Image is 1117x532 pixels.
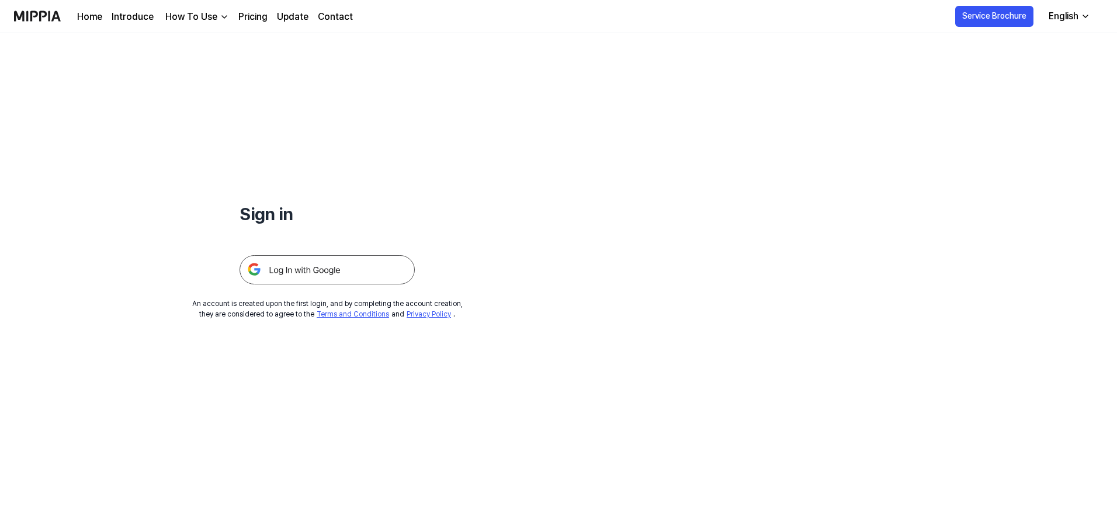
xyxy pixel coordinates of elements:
[318,10,353,24] a: Contact
[112,10,154,24] a: Introduce
[1046,9,1081,23] div: English
[220,12,229,22] img: down
[407,310,451,318] a: Privacy Policy
[240,201,415,227] h1: Sign in
[192,298,463,319] div: An account is created upon the first login, and by completing the account creation, they are cons...
[238,10,268,24] a: Pricing
[240,255,415,284] img: 구글 로그인 버튼
[163,10,229,24] button: How To Use
[1039,5,1097,28] button: English
[277,10,308,24] a: Update
[77,10,102,24] a: Home
[163,10,220,24] div: How To Use
[955,6,1033,27] button: Service Brochure
[317,310,389,318] a: Terms and Conditions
